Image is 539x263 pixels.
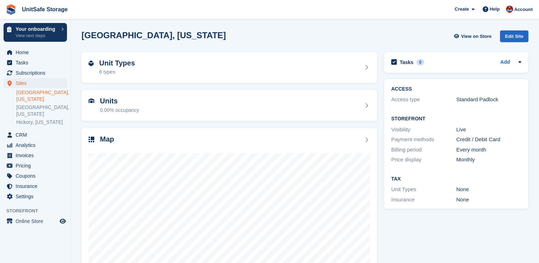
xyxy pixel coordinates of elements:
[4,58,67,68] a: menu
[514,6,533,13] span: Account
[391,116,521,122] h2: Storefront
[500,58,510,67] a: Add
[456,185,522,194] div: None
[4,68,67,78] a: menu
[16,191,58,201] span: Settings
[16,27,58,32] p: Your onboarding
[391,136,456,144] div: Payment methods
[456,96,522,104] div: Standard Padlock
[16,161,58,171] span: Pricing
[391,176,521,182] h2: Tax
[391,156,456,164] div: Price display
[82,30,226,40] h2: [GEOGRAPHIC_DATA], [US_STATE]
[16,104,67,118] a: [GEOGRAPHIC_DATA], [US_STATE]
[89,98,94,103] img: unit-icn-7be61d7bf1b0ce9d3e12c5938cc71ed9869f7b940bace4675aadf7bd6d80202e.svg
[4,161,67,171] a: menu
[16,216,58,226] span: Online Store
[453,30,494,42] a: View on Store
[16,140,58,150] span: Analytics
[16,78,58,88] span: Sites
[4,181,67,191] a: menu
[89,137,94,142] img: map-icn-33ee37083ee616e46c38cad1a60f524a97daa1e2b2c8c0bc3eb3415660979fc1.svg
[16,150,58,160] span: Invoices
[391,185,456,194] div: Unit Types
[6,4,16,15] img: stora-icon-8386f47178a22dfd0bd8f6a31ec36ba5ce8667c1dd55bd0f319d3a0aa187defe.svg
[99,59,135,67] h2: Unit Types
[456,146,522,154] div: Every month
[4,191,67,201] a: menu
[391,126,456,134] div: Visibility
[391,196,456,204] div: Insurance
[16,171,58,181] span: Coupons
[4,216,67,226] a: menu
[4,171,67,181] a: menu
[456,156,522,164] div: Monthly
[4,140,67,150] a: menu
[4,23,67,42] a: Your onboarding View next steps
[16,119,67,126] a: Hickory, [US_STATE]
[100,97,139,105] h2: Units
[461,33,492,40] span: View on Store
[456,196,522,204] div: None
[16,33,58,39] p: View next steps
[16,89,67,103] a: [GEOGRAPHIC_DATA], [US_STATE]
[506,6,513,13] img: Danielle Galang
[391,146,456,154] div: Billing period
[500,30,528,45] a: Edit Site
[456,136,522,144] div: Credit / Debit Card
[16,181,58,191] span: Insurance
[82,52,377,83] a: Unit Types 6 types
[490,6,500,13] span: Help
[4,130,67,140] a: menu
[89,61,94,66] img: unit-type-icn-2b2737a686de81e16bb02015468b77c625bbabd49415b5ef34ead5e3b44a266d.svg
[400,59,414,65] h2: Tasks
[99,68,135,76] div: 6 types
[100,107,139,114] div: 0.00% occupancy
[82,90,377,121] a: Units 0.00% occupancy
[19,4,71,15] a: UnitSafe Storage
[16,68,58,78] span: Subscriptions
[500,30,528,42] div: Edit Site
[4,150,67,160] a: menu
[4,78,67,88] a: menu
[16,47,58,57] span: Home
[58,217,67,225] a: Preview store
[16,58,58,68] span: Tasks
[6,207,71,215] span: Storefront
[456,126,522,134] div: Live
[416,59,425,65] div: 0
[455,6,469,13] span: Create
[391,86,521,92] h2: ACCESS
[16,130,58,140] span: CRM
[100,135,114,143] h2: Map
[4,47,67,57] a: menu
[391,96,456,104] div: Access type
